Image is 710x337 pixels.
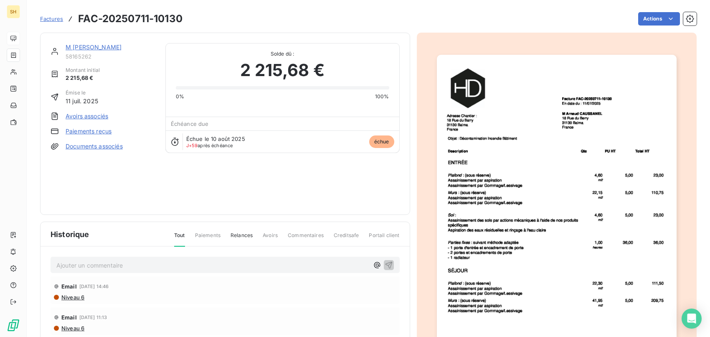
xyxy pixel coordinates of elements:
span: Niveau 6 [61,294,84,301]
span: échue [369,135,394,148]
span: Niveau 6 [61,325,84,332]
div: SH [7,5,20,18]
button: Actions [638,12,680,26]
span: Solde dû : [176,50,389,58]
span: Email [61,283,77,290]
span: 0% [176,93,184,100]
div: Open Intercom Messenger [682,309,702,329]
h3: FAC-20250711-10130 [78,11,183,26]
span: Relances [231,232,253,246]
a: Avoirs associés [66,112,108,120]
span: Factures [40,15,63,22]
span: Échéance due [171,120,209,127]
span: J+59 [186,143,198,148]
span: 100% [375,93,389,100]
span: Avoirs [263,232,278,246]
a: Factures [40,15,63,23]
span: [DATE] 14:46 [79,284,109,289]
span: 11 juil. 2025 [66,97,98,105]
span: après échéance [186,143,233,148]
span: Portail client [369,232,399,246]
span: Paiements [195,232,221,246]
span: Email [61,314,77,321]
a: Documents associés [66,142,123,151]
span: 2 215,68 € [240,58,325,83]
img: Logo LeanPay [7,319,20,332]
span: Échue le 10 août 2025 [186,135,245,142]
span: Historique [51,229,89,240]
span: Commentaires [288,232,324,246]
a: M [PERSON_NAME] [66,43,122,51]
span: 2 215,68 € [66,74,100,82]
span: [DATE] 11:13 [79,315,107,320]
span: Montant initial [66,66,100,74]
span: Creditsafe [334,232,359,246]
span: Émise le [66,89,98,97]
a: Paiements reçus [66,127,112,135]
span: Tout [174,232,185,247]
span: 58165262 [66,53,155,60]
